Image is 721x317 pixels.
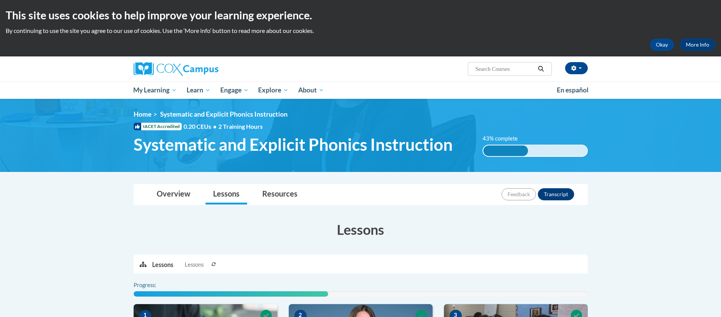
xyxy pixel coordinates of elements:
div: 43% complete [483,145,528,156]
p: By continuing to use the site you agree to our use of cookies. Use the ‘More info’ button to read... [6,27,715,35]
span: 2 Training Hours [218,123,263,130]
span: Learn [187,86,210,95]
a: Explore [253,81,293,99]
label: 43% complete [483,134,526,143]
span: Systematic and Explicit Phonics Instruction [160,110,288,118]
p: Lessons [152,261,173,269]
a: Cox Campus [134,62,277,76]
a: Resources [255,184,305,205]
h2: This site uses cookies to help improve your learning experience. [6,8,715,23]
a: Overview [149,184,198,205]
div: Main menu [122,81,599,99]
span: IACET Accredited [134,123,182,130]
a: Engage [215,81,254,99]
span: Explore [258,86,288,95]
a: About [293,81,329,99]
button: Search [535,64,547,73]
a: My Learning [129,81,182,99]
a: More Info [680,39,715,51]
button: Feedback [501,188,536,200]
span: 0.20 CEUs [184,122,218,131]
h3: Lessons [134,220,588,239]
button: Okay [650,39,674,51]
a: Learn [182,81,215,99]
span: • [213,123,216,130]
input: Search Courses [475,64,535,73]
label: Progress: [134,281,177,289]
a: Lessons [206,184,247,205]
span: Systematic and Explicit Phonics Instruction [134,134,453,155]
span: My Learning [133,86,177,95]
button: Account Settings [565,62,588,74]
button: Transcript [538,188,574,200]
span: En español [557,86,589,94]
span: About [298,86,324,95]
a: Home [134,110,151,118]
a: En español [552,82,593,98]
span: Engage [220,86,249,95]
img: Cox Campus [134,62,218,76]
span: Lessons [185,261,204,269]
